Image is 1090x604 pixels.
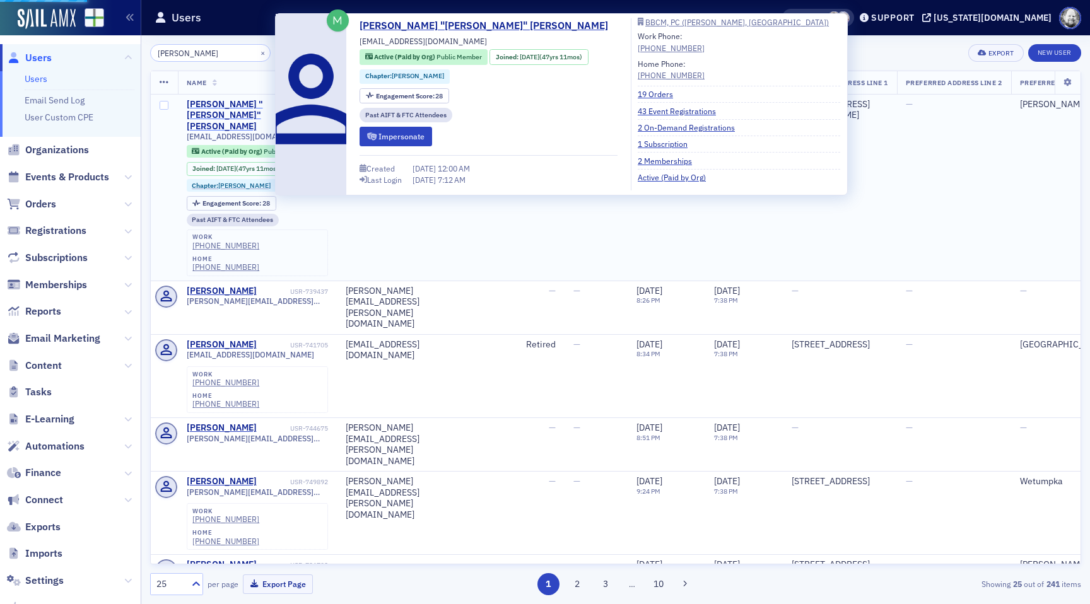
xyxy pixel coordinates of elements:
[573,422,580,433] span: —
[187,476,257,487] a: [PERSON_NAME]
[636,433,660,442] time: 8:51 PM
[636,296,660,305] time: 8:26 PM
[18,9,76,29] a: SailAMX
[1020,422,1027,433] span: —
[208,578,238,589] label: per page
[156,578,184,591] div: 25
[365,52,482,62] a: Active (Paid by Org) Public Member
[638,58,705,81] div: Home Phone:
[780,578,1081,589] div: Showing out of items
[25,73,47,84] a: Users
[7,466,61,480] a: Finance
[537,573,560,595] button: 1
[259,424,328,433] div: USR-744675
[714,422,740,433] span: [DATE]
[1028,44,1081,62] a: New User
[346,559,353,570] span: —
[187,350,314,359] span: [EMAIL_ADDRESS][DOMAIN_NAME]
[7,278,87,292] a: Memberships
[374,52,437,61] span: Active (Paid by Org)
[187,162,285,176] div: Joined: 1977-08-22 00:00:00
[438,163,470,173] span: 12:00 AM
[638,122,744,133] a: 2 On-Demand Registrations
[25,574,64,588] span: Settings
[192,378,259,387] div: [PHONE_NUMBER]
[25,412,74,426] span: E-Learning
[25,251,88,265] span: Subscriptions
[714,349,738,358] time: 7:38 PM
[376,91,436,100] span: Engagement Score :
[714,559,740,570] span: [DATE]
[192,371,259,378] div: work
[192,262,259,272] div: [PHONE_NUMBER]
[25,520,61,534] span: Exports
[7,170,109,184] a: Events & Products
[638,105,725,117] a: 43 Event Registrations
[243,574,313,594] button: Export Page
[7,412,74,426] a: E-Learning
[187,78,207,87] span: Name
[25,278,87,292] span: Memberships
[192,392,259,400] div: home
[187,286,257,297] div: [PERSON_NAME]
[549,559,556,570] span: —
[437,339,556,351] div: Retired
[438,175,466,185] span: 7:12 AM
[192,241,259,250] a: [PHONE_NUMBER]
[934,12,1052,23] div: [US_STATE][DOMAIN_NAME]
[264,147,309,156] span: Public Member
[365,71,444,81] a: Chapter:[PERSON_NAME]
[187,214,279,226] div: Past AIFT & FTC Attendees
[360,18,618,33] a: [PERSON_NAME] "[PERSON_NAME]" [PERSON_NAME]
[192,529,259,537] div: home
[187,296,328,306] span: [PERSON_NAME][EMAIL_ADDRESS][PERSON_NAME][DOMAIN_NAME]
[871,12,915,23] div: Support
[636,422,662,433] span: [DATE]
[7,439,85,453] a: Automations
[187,422,257,434] a: [PERSON_NAME]
[7,332,100,346] a: Email Marketing
[496,52,520,62] span: Joined :
[259,287,328,296] div: USR-739437
[360,88,449,104] div: Engagement Score: 28
[623,578,641,589] span: …
[202,200,270,207] div: 28
[638,30,705,54] div: Work Phone:
[187,487,328,497] span: [PERSON_NAME][EMAIL_ADDRESS][PERSON_NAME][DOMAIN_NAME]
[828,11,841,25] span: Bethany Booth
[216,164,236,173] span: [DATE]
[192,181,218,190] span: Chapter :
[7,305,61,318] a: Reports
[714,296,738,305] time: 7:38 PM
[25,493,63,507] span: Connect
[566,573,588,595] button: 2
[25,112,93,123] a: User Custom CPE
[636,487,660,496] time: 9:24 PM
[437,52,482,61] span: Public Member
[922,13,1056,22] button: [US_STATE][DOMAIN_NAME]
[648,573,670,595] button: 10
[187,99,288,132] a: [PERSON_NAME] "[PERSON_NAME]" [PERSON_NAME]
[25,224,86,238] span: Registrations
[346,422,419,467] div: [PERSON_NAME][EMAIL_ADDRESS][PERSON_NAME][DOMAIN_NAME]
[187,179,277,192] div: Chapter:
[259,561,328,569] div: USR-736702
[520,52,539,61] span: [DATE]
[792,422,799,433] span: —
[25,332,100,346] span: Email Marketing
[25,385,52,399] span: Tasks
[192,255,259,263] div: home
[202,199,262,207] span: Engagement Score :
[714,487,738,496] time: 7:38 PM
[7,547,62,560] a: Imports
[25,170,109,184] span: Events & Products
[636,349,660,358] time: 8:34 PM
[25,466,61,480] span: Finance
[76,8,104,30] a: View Homepage
[638,42,705,54] div: [PHONE_NUMBER]
[187,434,328,443] span: [PERSON_NAME][EMAIL_ADDRESS][PERSON_NAME][DOMAIN_NAME]
[1011,578,1024,589] strong: 25
[259,341,328,349] div: USR-741705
